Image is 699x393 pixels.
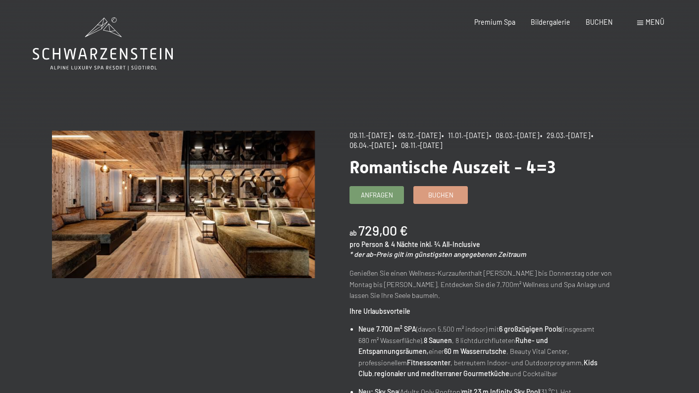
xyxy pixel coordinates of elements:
[349,307,410,315] strong: Ihre Urlaubsvorteile
[349,229,357,237] span: ab
[349,131,596,149] span: • 06.04.–[DATE]
[444,347,506,355] strong: 60 m Wasserrutsche
[349,268,612,301] p: Genießen Sie einen Wellness-Kurzaufenthalt [PERSON_NAME] bis Donnerstag oder von Montag bis [PERS...
[414,187,467,203] a: Buchen
[420,240,480,248] span: inkl. ¾ All-Inclusive
[395,141,442,149] span: • 08.11.–[DATE]
[52,131,314,278] img: Romantische Auszeit - 4=3
[358,222,408,238] b: 729,00 €
[489,131,539,140] span: • 08.03.–[DATE]
[374,369,509,378] strong: regionaler und mediterraner Gourmetküche
[349,131,391,140] span: 09.11.–[DATE]
[391,240,418,248] span: 4 Nächte
[428,191,453,199] span: Buchen
[474,18,515,26] a: Premium Spa
[586,18,613,26] a: BUCHEN
[361,191,393,199] span: Anfragen
[646,18,664,26] span: Menü
[442,131,488,140] span: • 11.01.–[DATE]
[540,131,590,140] span: • 29.03.–[DATE]
[392,131,441,140] span: • 08.12.–[DATE]
[358,324,612,380] li: (davon 5.500 m² indoor) mit (insgesamt 680 m² Wasserfläche), , 8 lichtdurchfluteten einer , Beaut...
[349,240,390,248] span: pro Person &
[407,358,450,367] strong: Fitnesscenter
[424,336,452,344] strong: 8 Saunen
[350,187,403,203] a: Anfragen
[499,325,561,333] strong: 6 großzügigen Pools
[531,18,570,26] a: Bildergalerie
[349,250,526,258] em: * der ab-Preis gilt im günstigsten angegebenen Zeitraum
[358,325,416,333] strong: Neue 7.700 m² SPA
[349,157,556,177] span: Romantische Auszeit - 4=3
